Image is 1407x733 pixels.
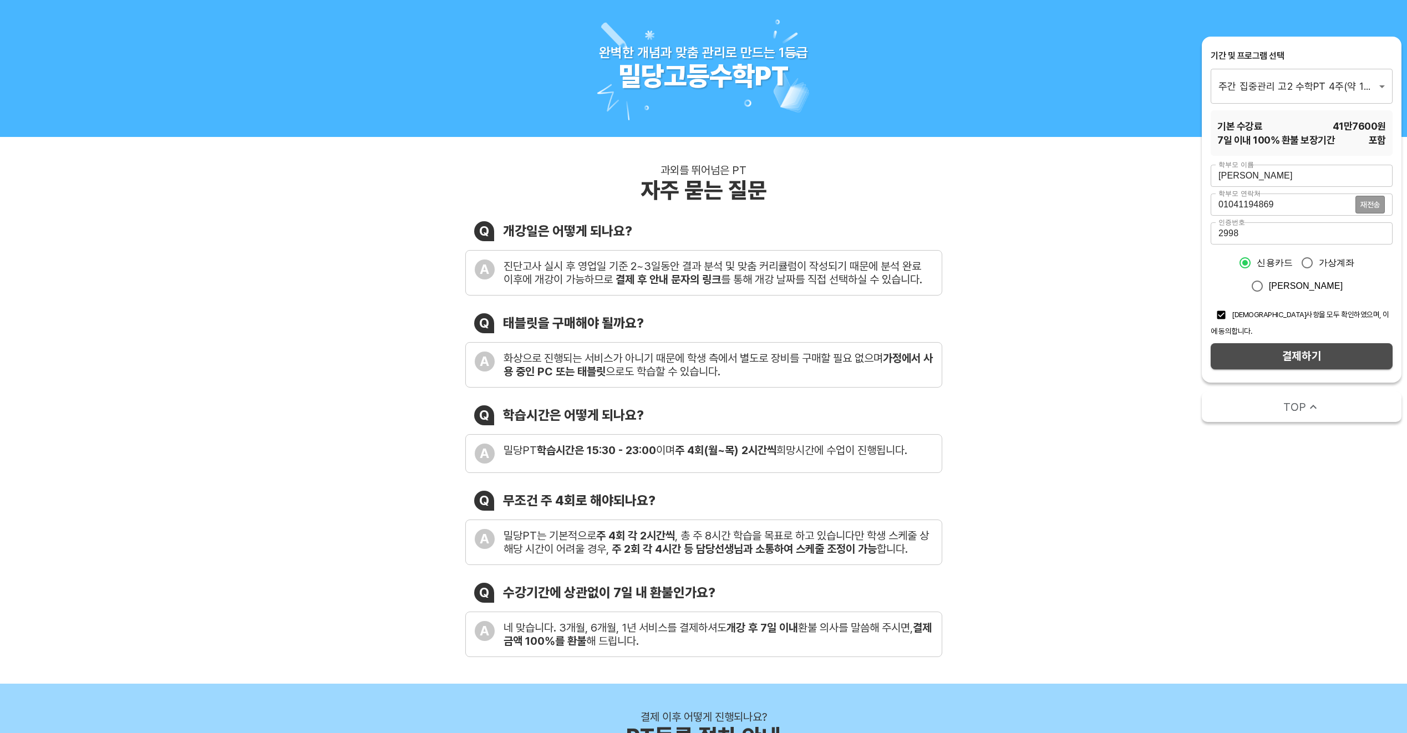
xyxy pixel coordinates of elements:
div: 개강일은 어떻게 되나요? [503,223,632,239]
button: 결제하기 [1211,343,1393,369]
div: 자주 묻는 질문 [641,177,767,203]
div: 기간 및 프로그램 선택 [1211,50,1393,62]
div: 밀당PT는 기본적으로 , 총 주 8시간 학습을 목표로 하고 있습니다만 학생 스케줄 상 해당 시간이 어려울 경우, 합니다. [504,529,933,556]
b: 주 2회 각 4시간 등 담당선생님과 소통하여 스케줄 조정이 가능 [612,542,877,556]
div: 태블릿을 구매해야 될까요? [503,315,644,331]
span: 기본 수강료 [1217,119,1262,133]
input: 학부모 이름을 입력해주세요 [1211,165,1393,187]
span: 7 일 이내 100% 환불 보장기간 [1217,133,1335,147]
b: 가정에서 사용 중인 PC 또는 태블릿 [504,352,933,378]
div: 밀당PT 이며 희망시간에 수업이 진행됩니다. [504,444,907,457]
div: 주간 집중관리 고2 수학PT 4주(약 1개월) 프로그램_120분 [1211,69,1393,103]
div: 밀당고등수학PT [618,60,789,93]
div: A [475,259,495,279]
button: TOP [1202,391,1401,422]
span: 재전송 [1360,201,1380,208]
b: 주 4회 각 2시간씩 [596,529,675,542]
div: 결제 이후 어떻게 진행되나요? [641,710,767,724]
div: Q [474,221,494,241]
div: A [475,529,495,549]
div: A [475,444,495,464]
div: 네 맞습니다. 3개월, 6개월, 1년 서비스를 결제하셔도 환불 의사를 말씀해 주시면, 해 드립니다. [504,621,933,648]
div: 화상으로 진행되는 서비스가 아니기 때문에 학생 측에서 별도로 장비를 구매할 필요 없으며 으로도 학습할 수 있습니다. [504,352,933,378]
div: Q [474,313,494,333]
div: Q [474,405,494,425]
b: 결제 후 안내 문자의 링크 [616,273,721,286]
b: 결제금액 100%를 환불 [504,621,932,648]
div: 완벽한 개념과 맞춤 관리로 만드는 1등급 [599,44,808,60]
span: TOP [1283,399,1306,415]
div: 무조건 주 4회로 해야되나요? [503,492,656,508]
div: A [475,352,495,371]
span: 결제하기 [1220,347,1384,366]
button: 재전송 [1355,196,1385,213]
b: 주 4회(월~목) 2시간씩 [675,444,776,457]
div: A [475,621,495,641]
div: 학습시간은 어떻게 되나요? [503,407,644,423]
b: 학습시간은 15:30 - 23:00 [537,444,656,457]
div: 과외를 뛰어넘은 PT [661,164,746,177]
div: 진단고사 실시 후 영업일 기준 2~3일동안 결과 분석 및 맞춤 커리큘럼이 작성되기 때문에 분석 완료 이후에 개강이 가능하므로 를 통해 개강 날짜를 직접 선택하실 수 있습니다. [504,259,933,286]
b: 개강 후 7일 이내 [727,621,798,634]
span: 신용카드 [1257,256,1293,269]
span: 41만7600 원 [1333,119,1386,133]
span: 가상계좌 [1319,256,1355,269]
span: [PERSON_NAME] [1269,279,1343,293]
div: Q [474,491,494,511]
input: 학부모 연락처를 입력해주세요 [1211,194,1355,216]
span: 포함 [1369,133,1386,147]
div: 수강기간에 상관없이 7일 내 환불인가요? [503,584,715,600]
div: Q [474,583,494,603]
span: [DEMOGRAPHIC_DATA]사항을 모두 확인하였으며, 이에 동의합니다. [1211,310,1389,335]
